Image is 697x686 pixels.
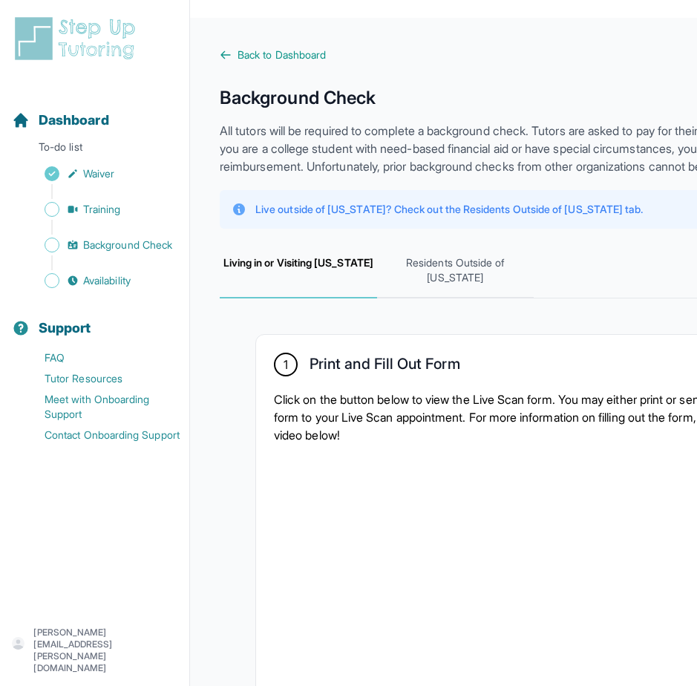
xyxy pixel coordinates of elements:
p: [PERSON_NAME][EMAIL_ADDRESS][PERSON_NAME][DOMAIN_NAME] [33,627,177,674]
img: logo [12,15,144,62]
p: To-do list [6,140,183,160]
span: Training [83,202,121,217]
a: Waiver [12,163,189,184]
a: FAQ [12,347,189,368]
a: Dashboard [12,110,109,131]
span: Dashboard [39,110,109,131]
h2: Print and Fill Out Form [310,355,460,379]
a: Training [12,199,189,220]
a: Availability [12,270,189,291]
span: Back to Dashboard [238,48,326,62]
a: Background Check [12,235,189,255]
a: Contact Onboarding Support [12,425,189,445]
button: [PERSON_NAME][EMAIL_ADDRESS][PERSON_NAME][DOMAIN_NAME] [12,627,177,674]
span: Living in or Visiting [US_STATE] [220,244,377,298]
a: Tutor Resources [12,368,189,389]
span: 1 [284,356,288,373]
span: Waiver [83,166,114,181]
span: Support [39,318,91,339]
a: Meet with Onboarding Support [12,389,189,425]
span: Availability [83,273,131,288]
button: Dashboard [6,86,183,137]
p: Live outside of [US_STATE]? Check out the Residents Outside of [US_STATE] tab. [255,202,643,217]
button: Support [6,294,183,344]
span: Background Check [83,238,172,252]
span: Residents Outside of [US_STATE] [377,244,534,298]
